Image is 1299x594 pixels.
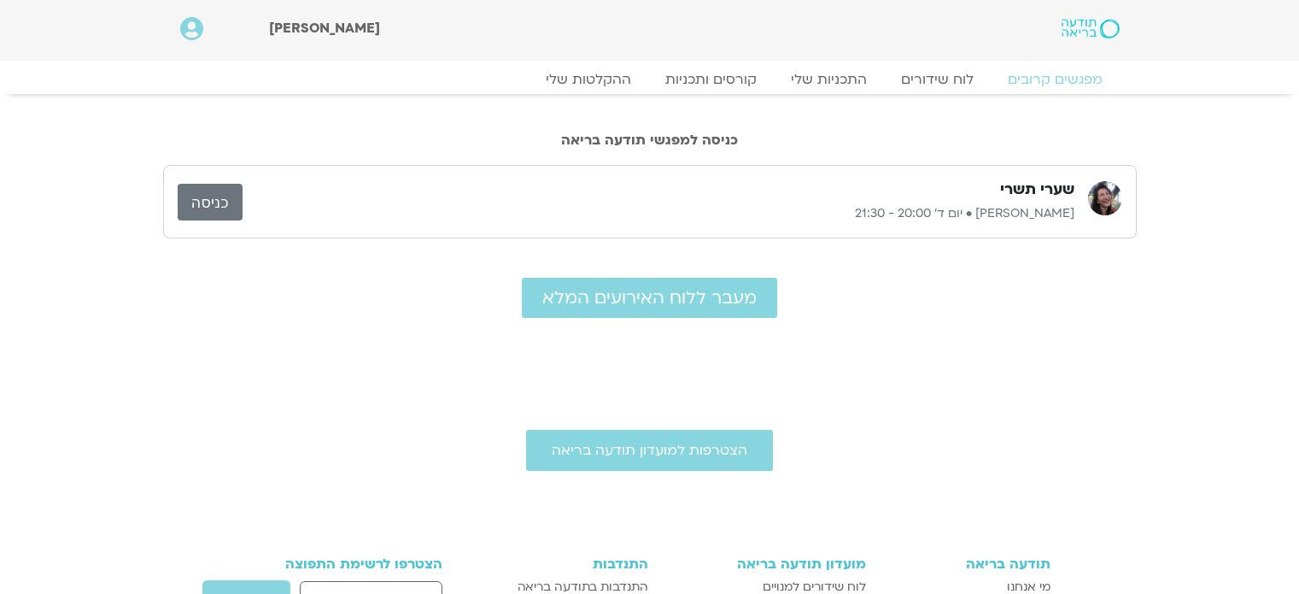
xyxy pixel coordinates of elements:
[243,203,1074,224] p: [PERSON_NAME] • יום ד׳ 20:00 - 21:30
[1000,179,1074,200] h3: שערי תשרי
[1088,181,1122,215] img: מירה רגב
[522,278,777,318] a: מעבר ללוח האירועים המלא
[552,443,747,458] span: הצטרפות למועדון תודעה בריאה
[489,556,647,572] h3: התנדבות
[269,19,380,38] span: [PERSON_NAME]
[542,288,757,308] span: מעבר ללוח האירועים המלא
[180,71,1120,88] nav: Menu
[249,556,443,572] h3: הצטרפו לרשימת התפוצה
[526,430,773,471] a: הצטרפות למועדון תודעה בריאה
[163,132,1137,148] h2: כניסה למפגשי תודעה בריאה
[991,71,1120,88] a: מפגשים קרובים
[178,184,243,221] a: כניסה
[648,71,774,88] a: קורסים ותכניות
[529,71,648,88] a: ההקלטות שלי
[883,556,1050,572] h3: תודעה בריאה
[665,556,866,572] h3: מועדון תודעה בריאה
[774,71,884,88] a: התכניות שלי
[884,71,991,88] a: לוח שידורים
